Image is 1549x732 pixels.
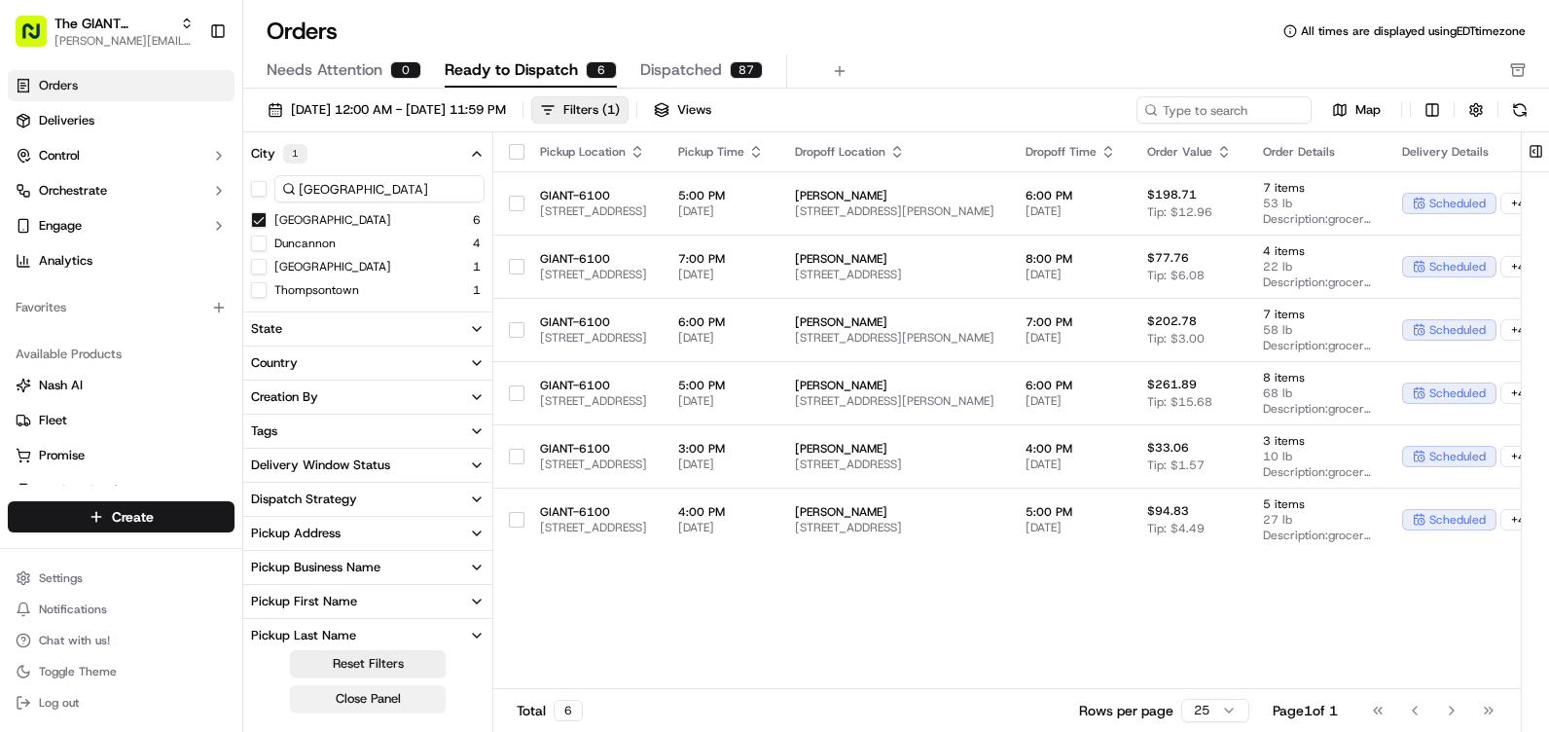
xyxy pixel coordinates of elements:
[1026,441,1116,457] span: 4:00 PM
[8,475,234,506] button: Product Catalog
[8,210,234,241] button: Engage
[795,203,994,219] span: [STREET_ADDRESS][PERSON_NAME]
[19,78,354,109] p: Welcome 👋
[540,378,647,393] span: GIANT-6100
[39,602,107,617] span: Notifications
[795,267,994,282] span: [STREET_ADDRESS]
[8,339,234,370] div: Available Products
[1429,512,1486,528] span: scheduled
[540,188,647,203] span: GIANT-6100
[1147,250,1189,266] span: $77.76
[251,320,282,338] div: State
[259,96,515,124] button: [DATE] 12:00 AM - [DATE] 11:59 PM
[795,457,994,472] span: [STREET_ADDRESS]
[8,175,234,206] button: Orchestrate
[678,393,764,409] span: [DATE]
[1147,521,1205,536] span: Tip: $4.49
[16,482,227,499] a: Product Catalog
[39,112,94,129] span: Deliveries
[1263,496,1371,512] span: 5 items
[1263,449,1371,464] span: 10 lb
[1263,322,1371,338] span: 58 lb
[8,689,234,716] button: Log out
[1026,267,1116,282] span: [DATE]
[64,302,104,317] span: [DATE]
[1263,464,1371,480] span: Description: grocery bags
[251,354,298,372] div: Country
[54,14,172,33] button: The GIANT Company
[39,664,117,679] span: Toggle Theme
[137,429,235,445] a: Powered byPylon
[8,370,234,401] button: Nash AI
[39,412,67,429] span: Fleet
[16,447,227,464] a: Promise
[1429,196,1486,211] span: scheduled
[1147,204,1212,220] span: Tip: $12.96
[243,551,492,584] button: Pickup Business Name
[243,585,492,618] button: Pickup First Name
[473,236,481,251] span: 4
[1263,528,1371,543] span: Description: grocery bags
[677,101,711,119] span: Views
[19,384,35,400] div: 📗
[1500,383,1536,404] div: + 4
[1026,520,1116,535] span: [DATE]
[243,381,492,414] button: Creation By
[517,700,583,721] div: Total
[66,186,319,205] div: Start new chat
[1147,457,1205,473] span: Tip: $1.57
[540,520,647,535] span: [STREET_ADDRESS]
[1147,440,1189,456] span: $33.06
[19,19,58,58] img: Nash
[251,559,380,576] div: Pickup Business Name
[66,205,246,221] div: We're available if you need us!
[1263,385,1371,401] span: 68 lb
[1263,259,1371,274] span: 22 lb
[1026,144,1116,160] div: Dropoff Time
[267,16,338,47] h1: Orders
[243,517,492,550] button: Pickup Address
[730,61,763,79] div: 87
[290,650,446,677] button: Reset Filters
[1500,193,1536,214] div: + 4
[8,8,201,55] button: The GIANT Company[PERSON_NAME][EMAIL_ADDRESS][PERSON_NAME][DOMAIN_NAME]
[1263,180,1371,196] span: 7 items
[16,412,227,429] a: Fleet
[8,245,234,276] a: Analytics
[540,203,647,219] span: [STREET_ADDRESS]
[1301,23,1526,39] span: All times are displayed using EDT timezone
[51,126,350,146] input: Got a question? Start typing here...
[251,491,357,508] div: Dispatch Strategy
[16,377,227,394] a: Nash AI
[1026,203,1116,219] span: [DATE]
[331,192,354,215] button: Start new chat
[8,596,234,623] button: Notifications
[795,330,994,346] span: [STREET_ADDRESS][PERSON_NAME]
[274,236,336,251] label: Duncannon
[302,249,354,273] button: See all
[1147,503,1189,519] span: $94.83
[1263,243,1371,259] span: 4 items
[795,314,994,330] span: [PERSON_NAME]
[184,383,312,402] span: API Documentation
[39,447,85,464] span: Promise
[1136,96,1312,124] input: Type to search
[1263,144,1371,160] div: Order Details
[243,136,492,171] button: City1
[473,212,481,228] span: 6
[1147,377,1197,392] span: $261.89
[678,251,764,267] span: 7:00 PM
[1026,393,1116,409] span: [DATE]
[445,58,578,82] span: Ready to Dispatch
[540,314,647,330] span: GIANT-6100
[54,33,194,49] button: [PERSON_NAME][EMAIL_ADDRESS][PERSON_NAME][DOMAIN_NAME]
[678,457,764,472] span: [DATE]
[540,144,647,160] div: Pickup Location
[8,405,234,436] button: Fleet
[1273,701,1338,720] div: Page 1 of 1
[39,77,78,94] span: Orders
[678,520,764,535] span: [DATE]
[8,627,234,654] button: Chat with us!
[274,259,391,274] label: [GEOGRAPHIC_DATA]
